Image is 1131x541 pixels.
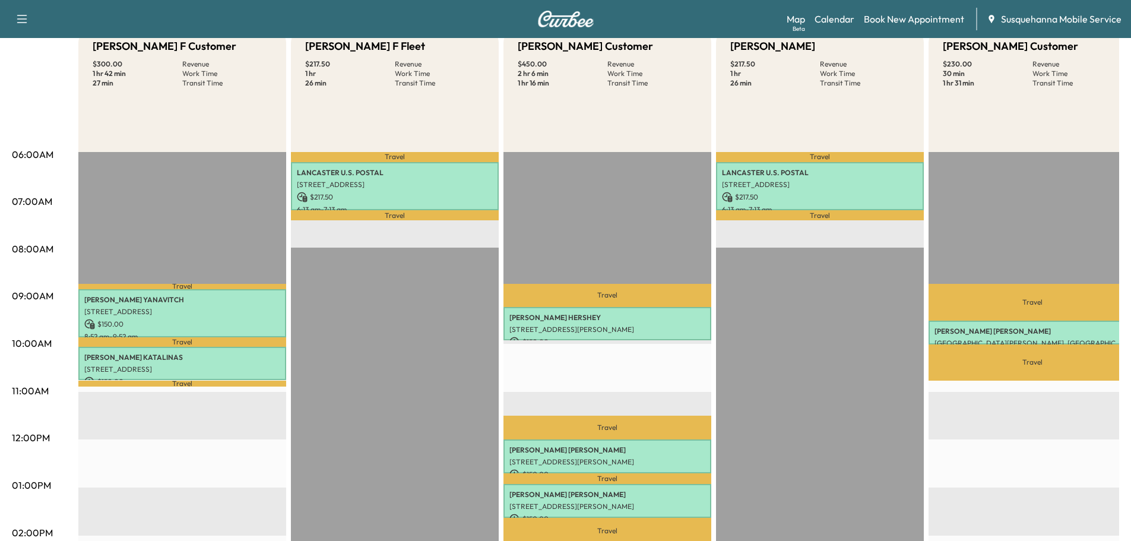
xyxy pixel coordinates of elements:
[820,69,910,78] p: Work Time
[395,59,484,69] p: Revenue
[607,69,697,78] p: Work Time
[84,353,280,362] p: [PERSON_NAME] KATALINAS
[12,336,52,350] p: 10:00AM
[12,147,53,162] p: 06:00AM
[509,445,705,455] p: [PERSON_NAME] [PERSON_NAME]
[12,289,53,303] p: 09:00AM
[84,332,280,341] p: 8:52 am - 9:52 am
[297,205,493,214] p: 6:13 am - 7:13 am
[291,210,499,220] p: Travel
[509,457,705,467] p: [STREET_ADDRESS][PERSON_NAME]
[730,59,820,69] p: $ 217.50
[84,295,280,305] p: [PERSON_NAME] YANAVITCH
[518,69,607,78] p: 2 hr 6 min
[305,69,395,78] p: 1 hr
[943,59,1032,69] p: $ 230.00
[297,192,493,203] p: $ 217.50
[722,205,918,214] p: 6:13 am - 7:13 am
[509,490,705,499] p: [PERSON_NAME] [PERSON_NAME]
[503,284,711,307] p: Travel
[537,11,594,27] img: Curbee Logo
[518,59,607,69] p: $ 450.00
[509,502,705,511] p: [STREET_ADDRESS][PERSON_NAME]
[182,59,272,69] p: Revenue
[93,78,182,88] p: 27 min
[78,284,286,289] p: Travel
[509,325,705,334] p: [STREET_ADDRESS][PERSON_NAME]
[12,194,52,208] p: 07:00AM
[509,337,705,347] p: $ 150.00
[943,78,1032,88] p: 1 hr 31 min
[395,78,484,88] p: Transit Time
[395,69,484,78] p: Work Time
[722,168,918,178] p: LANCASTER U.S. POSTAL
[93,69,182,78] p: 1 hr 42 min
[518,38,653,55] h5: [PERSON_NAME] Customer
[1032,78,1122,88] p: Transit Time
[934,327,1130,336] p: [PERSON_NAME] [PERSON_NAME]
[182,69,272,78] p: Work Time
[93,38,236,55] h5: [PERSON_NAME] F Customer
[793,24,805,33] div: Beta
[730,69,820,78] p: 1 hr
[787,12,805,26] a: MapBeta
[509,514,705,524] p: $ 150.00
[815,12,854,26] a: Calendar
[503,473,711,485] p: Travel
[305,78,395,88] p: 26 min
[84,377,280,387] p: $ 150.00
[716,152,924,162] p: Travel
[182,78,272,88] p: Transit Time
[84,307,280,317] p: [STREET_ADDRESS]
[305,59,395,69] p: $ 217.50
[12,526,53,540] p: 02:00PM
[78,381,286,387] p: Travel
[291,152,499,162] p: Travel
[820,59,910,69] p: Revenue
[934,338,1130,348] p: [GEOGRAPHIC_DATA][PERSON_NAME], [GEOGRAPHIC_DATA], [GEOGRAPHIC_DATA], [GEOGRAPHIC_DATA]
[607,59,697,69] p: Revenue
[820,78,910,88] p: Transit Time
[730,38,815,55] h5: [PERSON_NAME]
[84,365,280,374] p: [STREET_ADDRESS]
[84,319,280,330] p: $ 150.00
[12,478,51,492] p: 01:00PM
[864,12,964,26] a: Book New Appointment
[730,78,820,88] p: 26 min
[943,69,1032,78] p: 30 min
[509,313,705,322] p: [PERSON_NAME] HERSHEY
[503,416,711,439] p: Travel
[93,59,182,69] p: $ 300.00
[722,180,918,189] p: [STREET_ADDRESS]
[297,180,493,189] p: [STREET_ADDRESS]
[1032,59,1122,69] p: Revenue
[78,337,286,347] p: Travel
[607,78,697,88] p: Transit Time
[1032,69,1122,78] p: Work Time
[12,431,50,445] p: 12:00PM
[722,192,918,203] p: $ 217.50
[12,384,49,398] p: 11:00AM
[1001,12,1122,26] span: Susquehanna Mobile Service
[305,38,425,55] h5: [PERSON_NAME] F Fleet
[518,78,607,88] p: 1 hr 16 min
[12,242,53,256] p: 08:00AM
[509,469,705,480] p: $ 150.00
[943,38,1078,55] h5: [PERSON_NAME] Customer
[716,210,924,220] p: Travel
[297,168,493,178] p: LANCASTER U.S. POSTAL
